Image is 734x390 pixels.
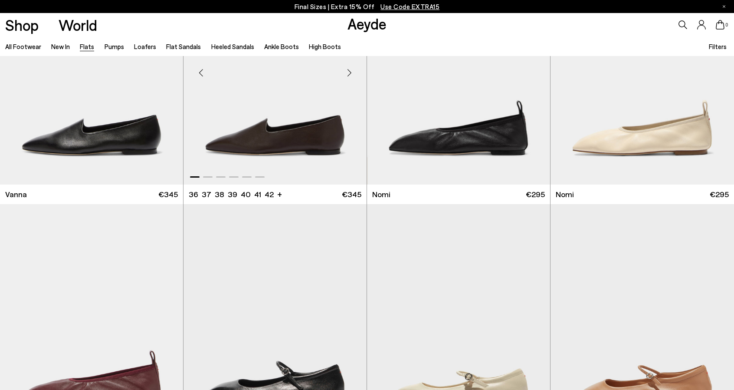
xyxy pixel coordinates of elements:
span: €345 [342,189,361,200]
a: World [59,17,97,33]
span: Nomi [372,189,390,200]
a: New In [51,43,70,50]
a: Nomi €295 [550,185,734,204]
a: 0 [716,20,724,30]
span: Vanna [5,189,27,200]
a: All Footwear [5,43,41,50]
ul: variant [189,189,271,200]
a: 36 37 38 39 40 41 42 + €345 [183,185,367,204]
a: Heeled Sandals [211,43,254,50]
a: High Boots [309,43,341,50]
li: + [277,188,282,200]
div: Previous slide [188,60,214,86]
span: €295 [526,189,545,200]
span: €345 [158,189,178,200]
a: Ankle Boots [264,43,299,50]
li: 38 [215,189,224,200]
li: 37 [202,189,211,200]
span: 0 [724,23,729,27]
span: Navigate to /collections/ss25-final-sizes [380,3,439,10]
a: Nomi €295 [367,185,550,204]
li: 40 [241,189,251,200]
a: Aeyde [347,14,387,33]
li: 41 [254,189,261,200]
li: 39 [228,189,237,200]
span: €295 [710,189,729,200]
li: 42 [265,189,274,200]
li: 36 [189,189,198,200]
a: Flat Sandals [166,43,201,50]
p: Final Sizes | Extra 15% Off [295,1,440,12]
span: Nomi [556,189,574,200]
a: Pumps [105,43,124,50]
a: Shop [5,17,39,33]
div: Next slide [336,60,362,86]
a: Loafers [134,43,156,50]
a: Flats [80,43,94,50]
span: Filters [709,43,727,50]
